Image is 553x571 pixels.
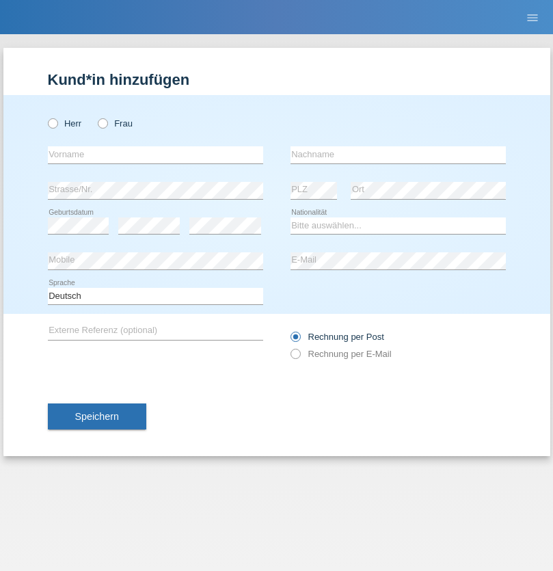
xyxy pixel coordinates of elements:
label: Frau [98,118,133,129]
label: Rechnung per E-Mail [291,349,392,359]
span: Speichern [75,411,119,422]
input: Rechnung per Post [291,332,299,349]
label: Rechnung per Post [291,332,384,342]
label: Herr [48,118,82,129]
i: menu [526,11,539,25]
h1: Kund*in hinzufügen [48,71,506,88]
button: Speichern [48,403,146,429]
input: Herr [48,118,57,127]
input: Frau [98,118,107,127]
a: menu [519,13,546,21]
input: Rechnung per E-Mail [291,349,299,366]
